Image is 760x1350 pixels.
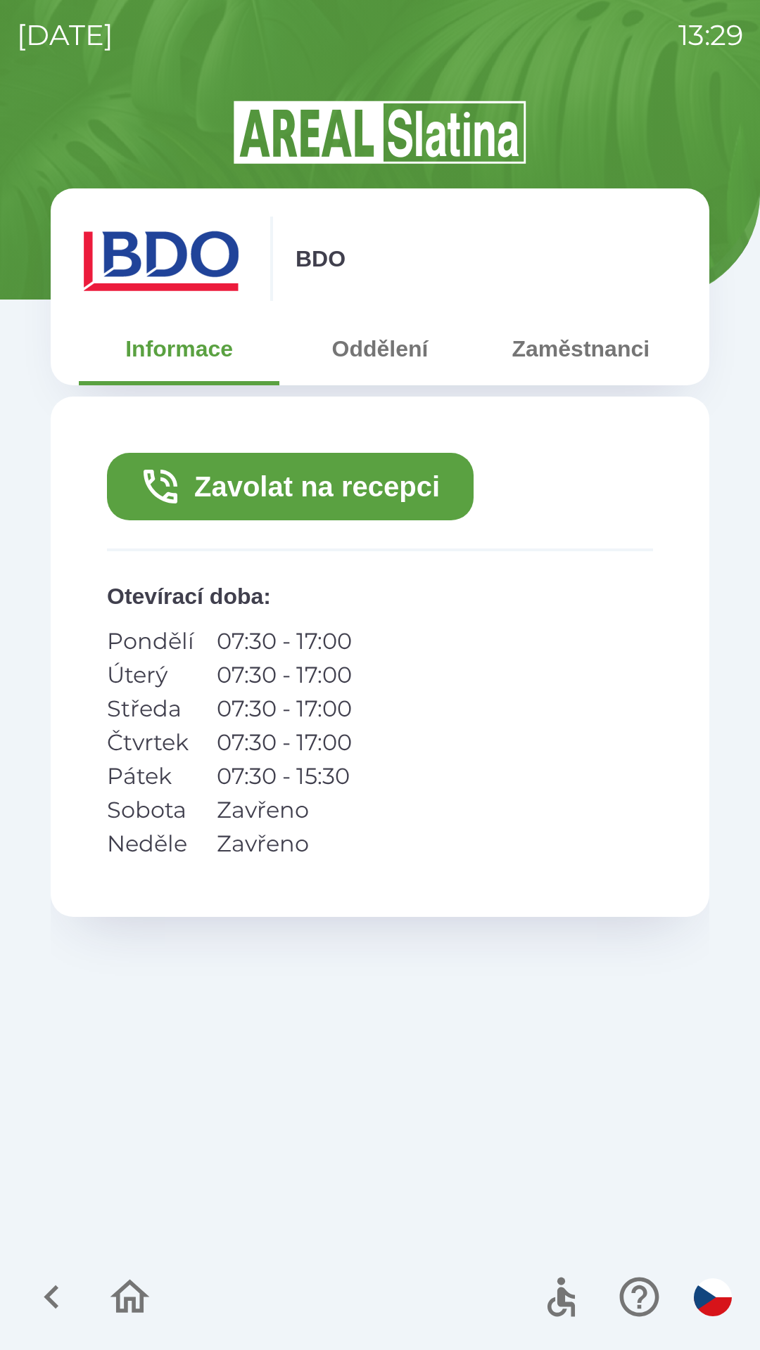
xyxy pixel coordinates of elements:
img: Logo [51,98,709,166]
p: Středa [107,692,194,726]
p: 13:29 [678,14,743,56]
button: Zaměstnanci [481,323,681,374]
p: Neděle [107,827,194,861]
p: Zavřeno [217,793,352,827]
p: Čtvrtek [107,726,194,759]
p: [DATE] [17,14,113,56]
p: 07:30 - 17:00 [217,726,352,759]
p: Otevírací doba : [107,579,653,613]
p: Úterý [107,658,194,692]
p: 07:30 - 17:00 [217,624,352,658]
p: Pátek [107,759,194,793]
p: Pondělí [107,624,194,658]
p: 07:30 - 15:30 [217,759,352,793]
p: Zavřeno [217,827,352,861]
p: 07:30 - 17:00 [217,692,352,726]
button: Zavolat na recepci [107,453,474,520]
button: Oddělení [279,323,480,374]
p: Sobota [107,793,194,827]
p: 07:30 - 17:00 [217,658,352,692]
p: BDO [296,242,346,276]
button: Informace [79,323,279,374]
img: cs flag [694,1278,732,1316]
img: ae7449ef-04f1-48ed-85b5-e61960c78b50.png [79,217,248,301]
